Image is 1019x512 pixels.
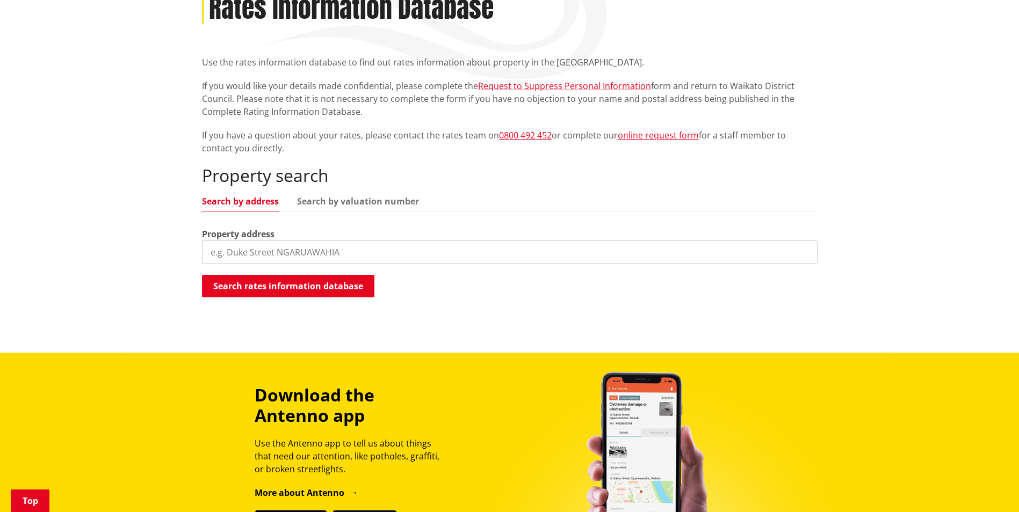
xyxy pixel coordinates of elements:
[970,467,1008,506] iframe: Messenger Launcher
[255,385,449,426] h3: Download the Antenno app
[618,129,699,141] a: online request form
[202,197,279,206] a: Search by address
[202,165,818,186] h2: Property search
[499,129,552,141] a: 0800 492 452
[202,275,374,297] button: Search rates information database
[478,80,651,92] a: Request to Suppress Personal Information
[202,79,818,118] p: If you would like your details made confidential, please complete the form and return to Waikato ...
[202,228,274,240] label: Property address
[255,487,358,499] a: More about Antenno
[202,240,818,264] input: e.g. Duke Street NGARUAWAHIA
[297,197,419,206] a: Search by valuation number
[202,129,818,155] p: If you have a question about your rates, please contact the rates team on or complete our for a s...
[255,437,449,476] p: Use the Antenno app to tell us about things that need our attention, like potholes, graffiti, or ...
[202,56,818,69] p: Use the rates information database to find out rates information about property in the [GEOGRAPHI...
[11,489,49,512] a: Top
